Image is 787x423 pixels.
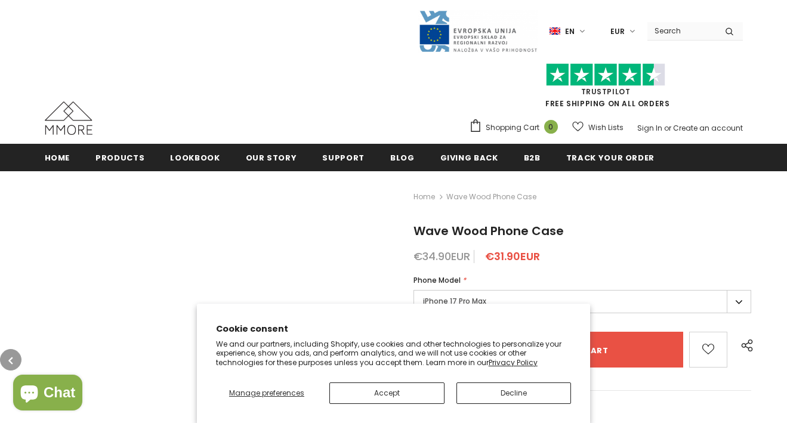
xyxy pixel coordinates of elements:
[418,26,538,36] a: Javni Razpis
[581,87,631,97] a: Trustpilot
[413,290,751,313] label: iPhone 17 Pro Max
[446,190,536,204] span: Wave Wood Phone Case
[329,382,445,404] button: Accept
[246,144,297,171] a: Our Story
[216,339,572,368] p: We and our partners, including Shopify, use cookies and other technologies to personalize your ex...
[610,26,625,38] span: EUR
[566,144,655,171] a: Track your order
[95,144,144,171] a: Products
[216,382,317,404] button: Manage preferences
[647,22,716,39] input: Search Site
[489,357,538,368] a: Privacy Policy
[469,69,743,109] span: FREE SHIPPING ON ALL ORDERS
[413,190,435,204] a: Home
[45,101,92,135] img: MMORE Cases
[10,375,86,413] inbox-online-store-chat: Shopify online store chat
[440,144,498,171] a: Giving back
[469,119,564,137] a: Shopping Cart 0
[456,382,572,404] button: Decline
[322,152,365,163] span: support
[45,152,70,163] span: Home
[637,123,662,133] a: Sign In
[390,144,415,171] a: Blog
[664,123,671,133] span: or
[546,63,665,87] img: Trust Pilot Stars
[572,117,624,138] a: Wish Lists
[418,10,538,53] img: Javni Razpis
[485,249,540,264] span: €31.90EUR
[413,249,470,264] span: €34.90EUR
[550,26,560,36] img: i-lang-1.png
[322,144,365,171] a: support
[524,144,541,171] a: B2B
[544,120,558,134] span: 0
[588,122,624,134] span: Wish Lists
[229,388,304,398] span: Manage preferences
[413,223,564,239] span: Wave Wood Phone Case
[565,26,575,38] span: en
[486,122,539,134] span: Shopping Cart
[440,152,498,163] span: Giving back
[216,323,572,335] h2: Cookie consent
[566,152,655,163] span: Track your order
[170,152,220,163] span: Lookbook
[413,275,461,285] span: Phone Model
[524,152,541,163] span: B2B
[246,152,297,163] span: Our Story
[45,144,70,171] a: Home
[673,123,743,133] a: Create an account
[390,152,415,163] span: Blog
[170,144,220,171] a: Lookbook
[95,152,144,163] span: Products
